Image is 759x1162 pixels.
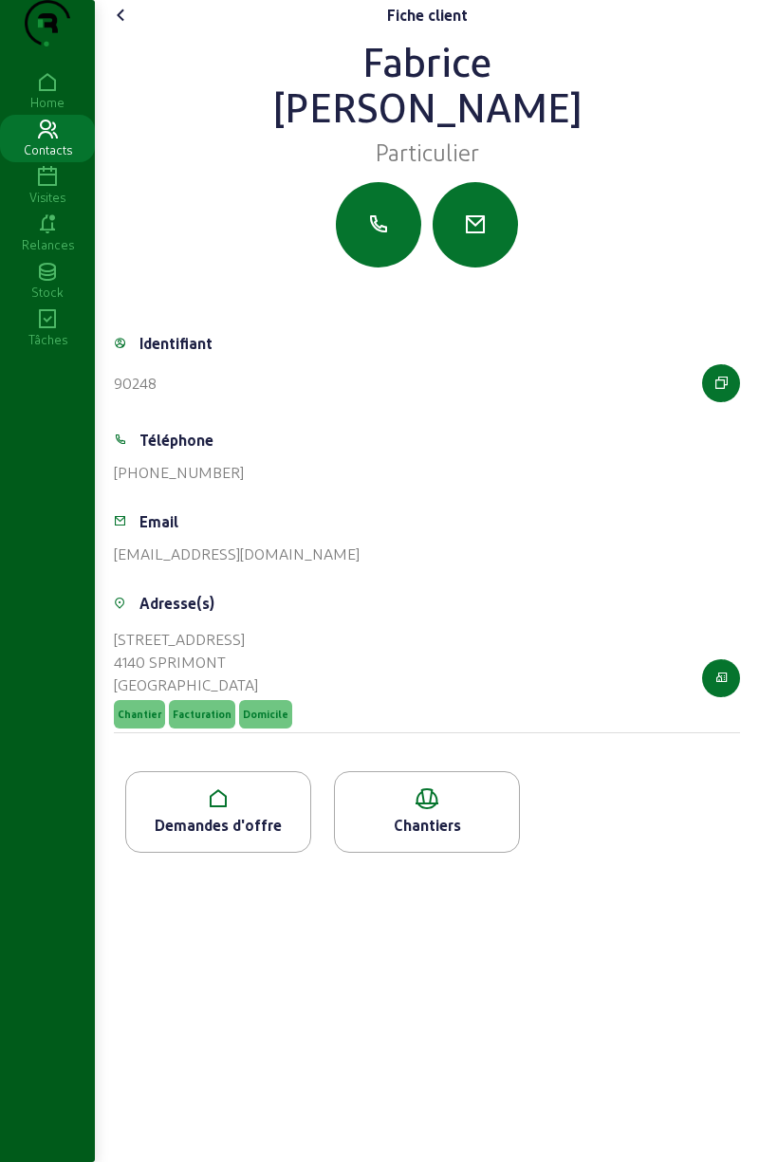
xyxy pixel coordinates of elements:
[114,628,296,651] div: [STREET_ADDRESS]
[139,510,178,533] div: Email
[387,4,468,27] div: Fiche client
[114,461,244,484] div: [PHONE_NUMBER]
[118,708,161,721] span: Chantier
[126,814,310,837] div: Demandes d'offre
[139,332,213,355] div: Identifiant
[335,814,519,837] div: Chantiers
[114,38,740,83] div: Fabrice
[139,429,213,452] div: Téléphone
[114,372,157,395] div: 90248
[114,651,296,673] div: 4140 SPRIMONT
[114,673,296,696] div: [GEOGRAPHIC_DATA]
[114,543,360,565] div: [EMAIL_ADDRESS][DOMAIN_NAME]
[114,137,740,167] div: Particulier
[173,708,231,721] span: Facturation
[139,592,214,615] div: Adresse(s)
[114,83,740,129] div: [PERSON_NAME]
[243,708,288,721] span: Domicile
